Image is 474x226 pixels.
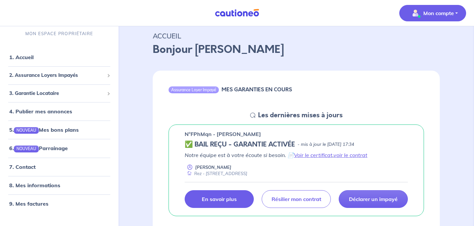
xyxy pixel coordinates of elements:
[212,9,262,17] img: Cautioneo
[333,152,367,158] a: voir le contrat
[3,51,116,64] div: 1. Accueil
[258,111,343,119] h5: Les dernières mises à jours
[9,72,104,79] span: 2. Assurance Loyers Impayés
[298,141,354,148] p: - mis à jour le [DATE] 17:34
[3,69,116,82] div: 2. Assurance Loyers Impayés
[185,151,408,159] p: Notre équipe est à votre écoute si besoin. 📄 ,
[153,42,440,57] p: Bonjour [PERSON_NAME]
[9,89,104,97] span: 3. Garantie Locataire
[25,31,93,37] p: MON ESPACE PROPRIÉTAIRE
[185,190,254,208] a: En savoir plus
[423,9,454,17] p: Mon compte
[185,170,247,177] div: Rez - [STREET_ADDRESS]
[399,5,466,21] button: illu_account_valid_menu.svgMon compte
[9,163,36,170] a: 7. Contact
[272,196,321,202] p: Résilier mon contrat
[339,190,408,208] a: Déclarer un impayé
[3,178,116,192] div: 8. Mes informations
[9,108,72,115] a: 4. Publier mes annonces
[349,196,398,202] p: Déclarer un impayé
[9,145,68,151] a: 6.NOUVEAUParrainage
[262,190,331,208] a: Résilier mon contrat
[169,86,219,93] div: Assurance Loyer Impayé
[185,130,261,138] p: n°FPhMqn - [PERSON_NAME]
[9,54,34,60] a: 1. Accueil
[185,141,295,148] h5: ✅ BAIL REÇU - GARANTIE ACTIVÉE
[3,160,116,173] div: 7. Contact
[3,105,116,118] div: 4. Publier mes annonces
[9,182,60,188] a: 8. Mes informations
[410,8,421,18] img: illu_account_valid_menu.svg
[9,200,48,207] a: 9. Mes factures
[3,197,116,210] div: 9. Mes factures
[185,141,408,148] div: state: CONTRACT-VALIDATED, Context: NEW,MAYBE-CERTIFICATE,ALONE,LESSOR-DOCUMENTS
[153,30,440,42] p: ACCUEIL
[294,152,332,158] a: Voir le certificat
[222,86,292,93] h6: MES GARANTIES EN COURS
[195,164,231,170] p: [PERSON_NAME]
[202,196,237,202] p: En savoir plus
[9,126,79,133] a: 5.NOUVEAUMes bons plans
[3,123,116,136] div: 5.NOUVEAUMes bons plans
[3,142,116,155] div: 6.NOUVEAUParrainage
[3,87,116,100] div: 3. Garantie Locataire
